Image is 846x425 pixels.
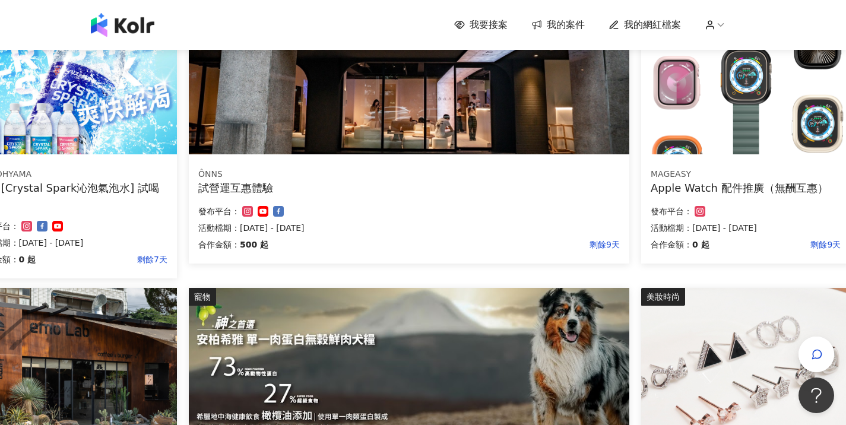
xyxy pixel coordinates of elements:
[198,237,240,252] p: 合作金額：
[651,221,841,235] p: 活動檔期：[DATE] - [DATE]
[454,18,508,31] a: 我要接案
[547,18,585,31] span: 我的案件
[19,252,36,267] p: 0 起
[470,18,508,31] span: 我要接案
[692,237,709,252] p: 0 起
[268,237,620,252] p: 剩餘9天
[189,288,216,306] div: 寵物
[36,252,167,267] p: 剩餘7天
[799,378,834,413] iframe: Help Scout Beacon - Open
[651,237,692,252] p: 合作金額：
[198,221,620,235] p: 活動檔期：[DATE] - [DATE]
[651,169,841,180] div: MAGEASY
[198,169,620,180] div: ÔNNS
[531,18,585,31] a: 我的案件
[641,288,685,306] div: 美妝時尚
[651,180,841,195] div: Apple Watch 配件推廣（無酬互惠）
[609,18,681,31] a: 我的網紅檔案
[624,18,681,31] span: 我的網紅檔案
[198,204,240,218] p: 發布平台：
[709,237,841,252] p: 剩餘9天
[198,180,620,195] div: 試營運互惠體驗
[91,13,154,37] img: logo
[651,204,692,218] p: 發布平台：
[240,237,268,252] p: 500 起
